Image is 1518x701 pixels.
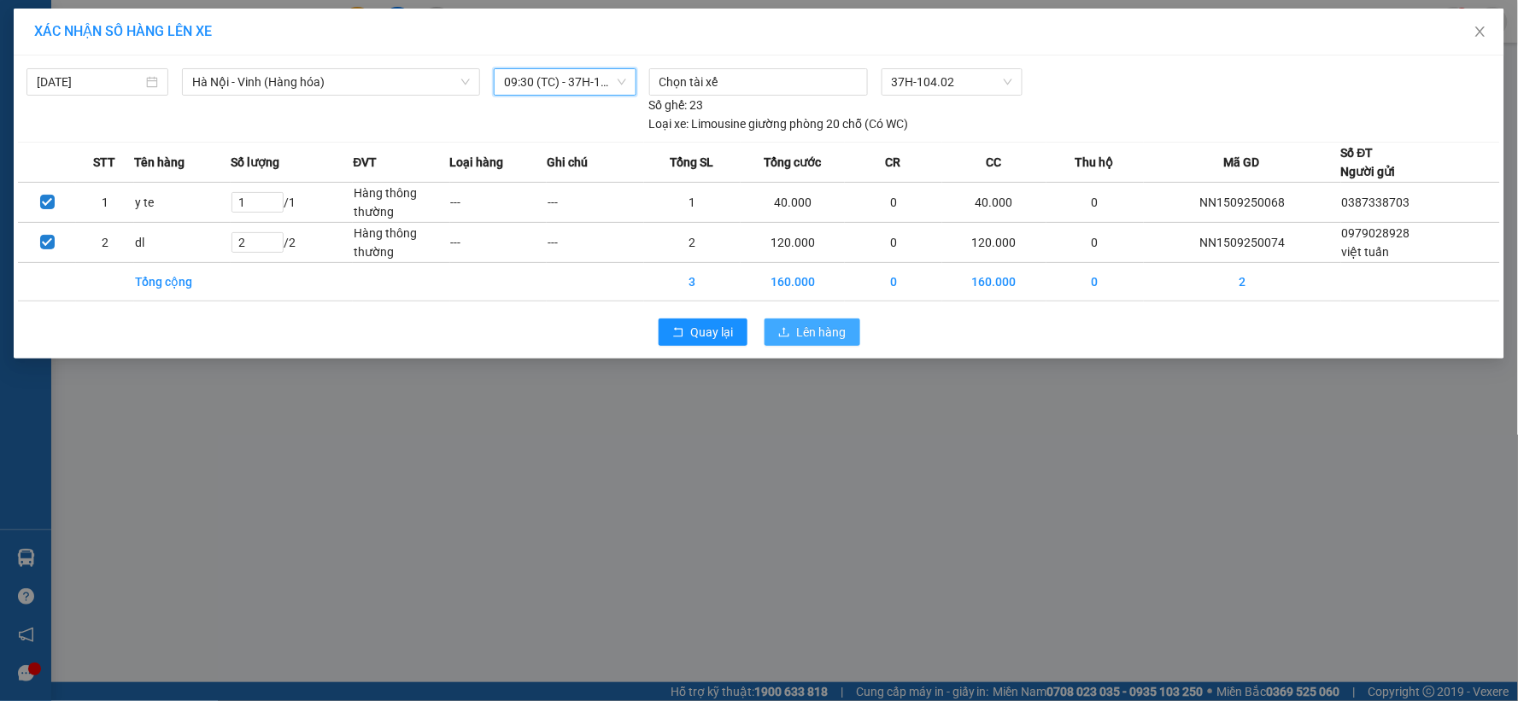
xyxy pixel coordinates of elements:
span: [GEOGRAPHIC_DATA], [GEOGRAPHIC_DATA] ↔ [GEOGRAPHIC_DATA] [35,73,161,131]
span: việt tuấn [1342,245,1390,259]
td: 120.000 [942,223,1046,263]
span: Hà Nội - Vinh (Hàng hóa) [192,69,470,95]
td: 120.000 [741,223,845,263]
span: down [460,77,471,87]
span: Số lượng [231,153,279,172]
img: logo [9,92,32,177]
span: XÁC NHẬN SỐ HÀNG LÊN XE [34,23,212,39]
td: 160.000 [741,263,845,301]
button: Close [1456,9,1504,56]
td: NN1509250074 [1144,223,1341,263]
span: ĐVT [353,153,377,172]
td: Hàng thông thường [353,223,449,263]
td: 0 [845,263,941,301]
td: 2 [1144,263,1341,301]
td: 160.000 [942,263,1046,301]
td: 0 [845,183,941,223]
span: 09:30 (TC) - 37H-104.02 [504,69,625,95]
span: CR [886,153,901,172]
td: --- [450,183,547,223]
span: Loại xe: [649,114,689,133]
td: / 1 [231,183,353,223]
td: 0 [1046,263,1143,301]
span: close [1474,25,1487,38]
td: 0 [1046,223,1143,263]
div: Số ĐT Người gửi [1341,143,1396,181]
td: 0 [1046,183,1143,223]
td: 1 [76,183,134,223]
span: rollback [672,326,684,340]
input: 15/09/2025 [37,73,143,91]
td: dl [134,223,231,263]
span: Tên hàng [134,153,185,172]
td: Tổng cộng [134,263,231,301]
span: 0387338703 [1342,196,1410,209]
span: STT [94,153,116,172]
span: Quay lại [691,323,734,342]
td: --- [450,223,547,263]
span: upload [778,326,790,340]
span: CC [986,153,1001,172]
span: 37H-104.02 [892,69,1012,95]
div: Limousine giường phòng 20 chỗ (Có WC) [649,114,909,133]
span: Thu hộ [1075,153,1114,172]
div: 23 [649,96,704,114]
span: 0979028928 [1342,226,1410,240]
span: Tổng SL [670,153,713,172]
strong: CHUYỂN PHÁT NHANH AN PHÚ QUÝ [38,14,161,69]
td: 2 [76,223,134,263]
td: --- [547,223,643,263]
button: uploadLên hàng [765,318,860,346]
span: Mã GD [1224,153,1260,172]
td: 2 [644,223,741,263]
td: 0 [845,223,941,263]
td: 40.000 [741,183,845,223]
span: Ghi chú [547,153,588,172]
td: --- [547,183,643,223]
td: 3 [644,263,741,301]
span: Loại hàng [450,153,504,172]
span: Tổng cước [764,153,821,172]
td: 1 [644,183,741,223]
td: / 2 [231,223,353,263]
button: rollbackQuay lại [659,318,747,346]
span: Lên hàng [797,323,847,342]
td: y te [134,183,231,223]
span: Số ghế: [649,96,688,114]
td: NN1509250068 [1144,183,1341,223]
td: Hàng thông thường [353,183,449,223]
td: 40.000 [942,183,1046,223]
